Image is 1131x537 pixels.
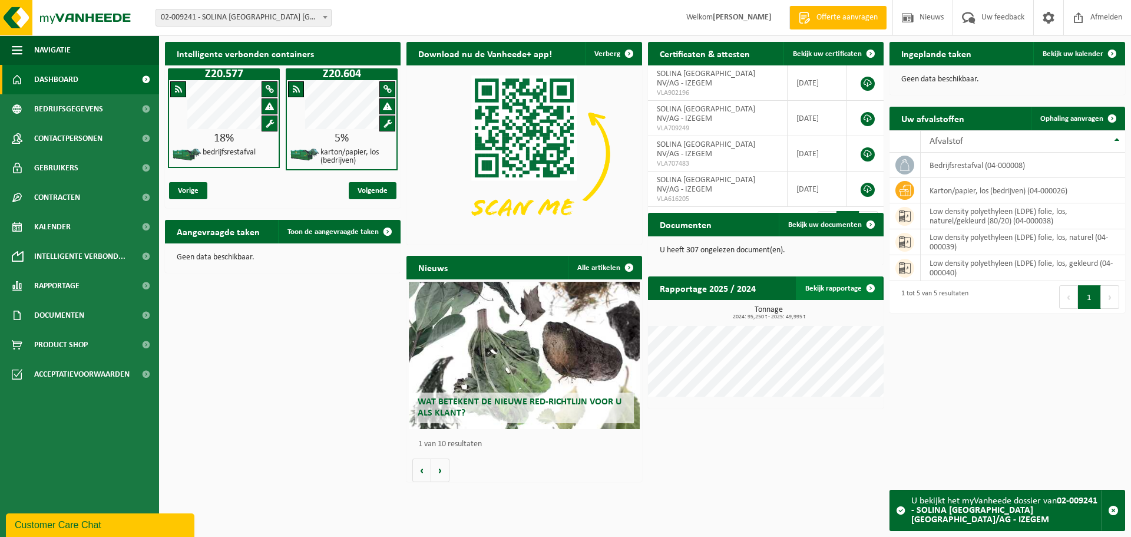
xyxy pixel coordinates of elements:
h2: Nieuws [406,256,459,279]
span: Offerte aanvragen [813,12,881,24]
td: [DATE] [788,101,847,136]
span: VLA616205 [657,195,778,204]
span: Afvalstof [930,137,963,146]
span: Documenten [34,301,84,330]
span: Bekijk uw documenten [788,221,862,229]
td: karton/papier, los (bedrijven) (04-000026) [921,178,1125,203]
p: U heeft 307 ongelezen document(en). [660,246,872,255]
span: Dashboard [34,65,78,94]
span: Rapportage [34,271,80,301]
a: Bekijk rapportage [796,276,882,300]
a: Ophaling aanvragen [1031,107,1124,130]
img: HK-XZ-20-GN-01 [172,147,201,162]
button: Vorige [412,459,431,482]
h2: Aangevraagde taken [165,220,272,243]
span: Bekijk uw kalender [1043,50,1103,58]
h2: Download nu de Vanheede+ app! [406,42,564,65]
td: [DATE] [788,136,847,172]
span: Verberg [594,50,620,58]
iframe: chat widget [6,511,197,537]
div: 1 tot 5 van 5 resultaten [895,284,968,310]
h2: Uw afvalstoffen [889,107,976,130]
td: low density polyethyleen (LDPE) folie, los, gekleurd (04-000040) [921,255,1125,281]
div: 5% [287,133,396,144]
span: VLA902196 [657,88,778,98]
strong: 02-009241 - SOLINA [GEOGRAPHIC_DATA] [GEOGRAPHIC_DATA]/AG - IZEGEM [911,496,1097,525]
h2: Documenten [648,213,723,236]
span: SOLINA [GEOGRAPHIC_DATA] NV/AG - IZEGEM [657,70,755,88]
span: Ophaling aanvragen [1040,115,1103,123]
button: Verberg [585,42,641,65]
span: Navigatie [34,35,71,65]
h1: Z20.577 [171,68,277,80]
h1: Z20.604 [289,68,395,80]
span: Intelligente verbond... [34,242,125,271]
a: Bekijk uw kalender [1033,42,1124,65]
a: Bekijk uw documenten [779,213,882,236]
a: Offerte aanvragen [789,6,887,29]
span: SOLINA [GEOGRAPHIC_DATA] NV/AG - IZEGEM [657,105,755,123]
button: Volgende [431,459,449,482]
div: 18% [169,133,279,144]
span: Bedrijfsgegevens [34,94,103,124]
span: 02-009241 - SOLINA BELGIUM NV/AG - IZEGEM [156,9,332,27]
p: Geen data beschikbaar. [177,253,389,262]
span: Acceptatievoorwaarden [34,360,130,389]
span: Bekijk uw certificaten [793,50,862,58]
span: Vorige [169,182,207,199]
span: Product Shop [34,330,88,360]
button: 1 [1078,285,1101,309]
h2: Intelligente verbonden containers [165,42,401,65]
h2: Ingeplande taken [889,42,983,65]
div: U bekijkt het myVanheede dossier van [911,490,1102,531]
td: low density polyethyleen (LDPE) folie, los, naturel (04-000039) [921,229,1125,255]
p: Geen data beschikbaar. [901,75,1113,84]
button: Next [1101,285,1119,309]
span: 02-009241 - SOLINA BELGIUM NV/AG - IZEGEM [156,9,331,26]
button: Previous [1059,285,1078,309]
span: Volgende [349,182,396,199]
span: VLA707483 [657,159,778,169]
span: Contactpersonen [34,124,102,153]
span: SOLINA [GEOGRAPHIC_DATA] NV/AG - IZEGEM [657,176,755,194]
span: Kalender [34,212,71,242]
span: VLA709249 [657,124,778,133]
strong: [PERSON_NAME] [713,13,772,22]
span: SOLINA [GEOGRAPHIC_DATA] NV/AG - IZEGEM [657,140,755,159]
h4: karton/papier, los (bedrijven) [320,149,392,165]
td: [DATE] [788,172,847,207]
h3: Tonnage [654,306,884,320]
span: Gebruikers [34,153,78,183]
img: HK-XZ-20-GN-01 [290,147,319,162]
a: Toon de aangevraagde taken [278,220,399,243]
span: Toon de aangevraagde taken [287,228,379,236]
span: Contracten [34,183,80,212]
td: low density polyethyleen (LDPE) folie, los, naturel/gekleurd (80/20) (04-000038) [921,203,1125,229]
a: Alle artikelen [568,256,641,279]
img: Download de VHEPlus App [406,65,642,242]
h2: Certificaten & attesten [648,42,762,65]
a: Wat betekent de nieuwe RED-richtlijn voor u als klant? [409,282,640,429]
h2: Rapportage 2025 / 2024 [648,276,768,299]
a: Bekijk uw certificaten [783,42,882,65]
span: Wat betekent de nieuwe RED-richtlijn voor u als klant? [418,397,621,418]
td: bedrijfsrestafval (04-000008) [921,153,1125,178]
h4: bedrijfsrestafval [203,149,256,157]
p: 1 van 10 resultaten [418,440,636,449]
span: 2024: 95,250 t - 2025: 49,995 t [654,314,884,320]
td: [DATE] [788,65,847,101]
